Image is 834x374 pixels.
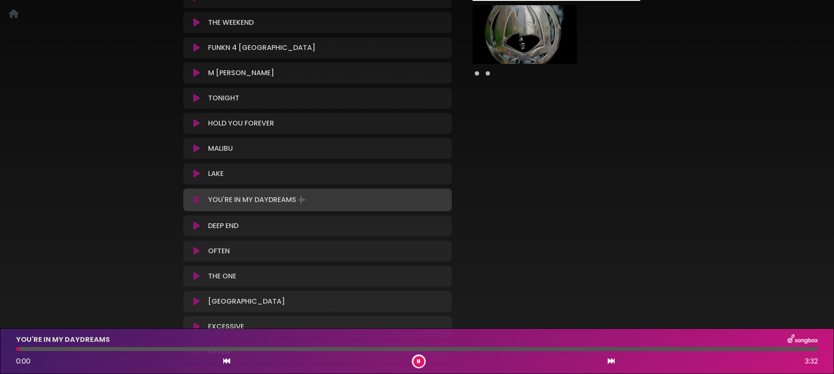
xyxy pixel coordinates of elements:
[208,43,315,53] p: FUNKN 4 [GEOGRAPHIC_DATA]
[208,246,230,256] p: OFTEN
[208,271,236,281] p: THE ONE
[208,68,274,78] p: M [PERSON_NAME]
[208,296,285,307] p: [GEOGRAPHIC_DATA]
[208,143,233,154] p: MALIBU
[208,169,224,179] p: LAKE
[208,194,308,206] p: YOU'RE IN MY DAYDREAMS
[296,194,308,206] img: waveform4.gif
[208,118,274,129] p: HOLD YOU FOREVER
[208,93,239,103] p: TONIGHT
[208,321,244,332] p: EXCESSIVE
[788,334,818,345] img: songbox-logo-white.png
[16,356,30,366] span: 0:00
[473,5,577,64] img: N9PGm42vSmuwtgJKH9CD
[208,221,238,231] p: DEEP END
[16,334,110,345] p: YOU'RE IN MY DAYDREAMS
[805,356,818,367] span: 3:32
[208,17,254,28] p: THE WEEKEND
